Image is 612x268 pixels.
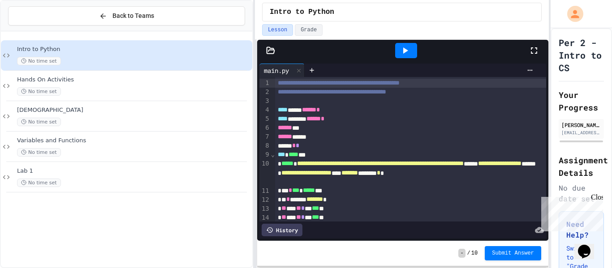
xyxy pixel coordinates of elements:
span: / [467,250,470,257]
span: Intro to Python [270,7,334,17]
div: 6 [259,123,271,132]
div: main.py [259,64,305,77]
span: Back to Teams [112,11,154,21]
span: No time set [17,87,61,96]
iframe: chat widget [574,232,603,259]
span: No time set [17,118,61,126]
div: My Account [558,4,586,24]
div: 9 [259,150,271,159]
div: 3 [259,97,271,106]
div: 4 [259,106,271,115]
span: 10 [471,250,478,257]
span: No time set [17,179,61,187]
button: Lesson [262,24,293,36]
div: 5 [259,115,271,123]
div: 11 [259,187,271,196]
span: [DEMOGRAPHIC_DATA] [17,106,250,114]
div: 7 [259,132,271,141]
span: Lab 1 [17,167,250,175]
h2: Your Progress [559,89,604,114]
div: History [262,224,302,236]
span: No time set [17,148,61,157]
span: No time set [17,57,61,65]
div: main.py [259,66,293,75]
button: Submit Answer [485,246,541,260]
iframe: chat widget [538,193,603,231]
button: Back to Teams [8,6,245,26]
div: 13 [259,204,271,213]
h1: Per 2 - Intro to CS [559,36,604,74]
span: Submit Answer [492,250,534,257]
div: 8 [259,141,271,150]
div: [PERSON_NAME] [561,121,601,129]
span: Fold line [271,151,275,158]
div: [EMAIL_ADDRESS][DOMAIN_NAME] [561,129,601,136]
div: 14 [259,213,271,222]
div: 2 [259,88,271,97]
span: Hands On Activities [17,76,250,84]
div: Chat with us now!Close [4,4,62,57]
h2: Assignment Details [559,154,604,179]
div: 1 [259,79,271,88]
span: Intro to Python [17,46,250,53]
button: Grade [295,24,323,36]
div: No due date set [559,183,604,204]
span: - [458,249,465,258]
div: 10 [259,159,271,186]
div: 12 [259,196,271,204]
span: Variables and Functions [17,137,250,145]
